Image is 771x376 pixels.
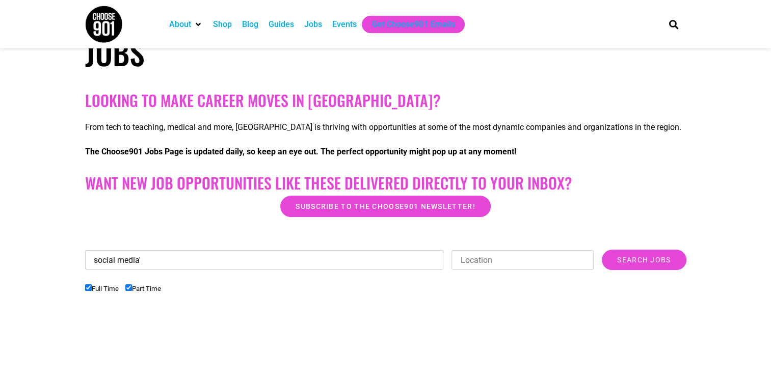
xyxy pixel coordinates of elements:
[125,284,132,291] input: Part Time
[85,147,516,156] strong: The Choose901 Jobs Page is updated daily, so keep an eye out. The perfect opportunity might pop u...
[269,18,294,31] a: Guides
[213,18,232,31] a: Shop
[85,91,686,110] h2: Looking to make career moves in [GEOGRAPHIC_DATA]?
[164,16,208,33] div: About
[85,121,686,133] p: From tech to teaching, medical and more, [GEOGRAPHIC_DATA] is thriving with opportunities at some...
[451,250,594,270] input: Location
[665,16,682,33] div: Search
[296,203,475,210] span: Subscribe to the Choose901 newsletter!
[85,174,686,192] h2: Want New Job Opportunities like these Delivered Directly to your Inbox?
[85,284,92,291] input: Full Time
[85,250,444,270] input: Keywords
[242,18,258,31] a: Blog
[332,18,357,31] a: Events
[372,18,455,31] a: Get Choose901 Emails
[280,196,490,217] a: Subscribe to the Choose901 newsletter!
[164,16,651,33] nav: Main nav
[85,285,119,292] label: Full Time
[85,34,381,71] h1: Jobs
[125,285,161,292] label: Part Time
[169,18,191,31] a: About
[304,18,322,31] a: Jobs
[602,250,686,270] input: Search Jobs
